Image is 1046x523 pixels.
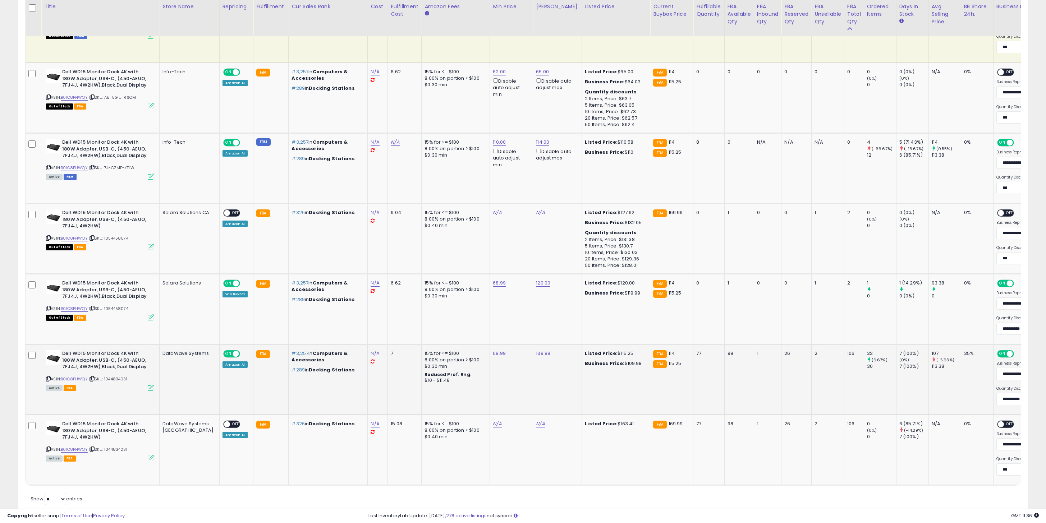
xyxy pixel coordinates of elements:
[391,350,416,357] div: 7
[46,209,154,249] div: ASIN:
[239,69,250,75] span: OFF
[74,33,87,39] span: FBM
[653,139,666,147] small: FBA
[425,280,484,286] div: 15% for <= $100
[728,139,748,145] div: 0
[899,18,904,24] small: Days In Stock.
[1004,69,1015,75] span: OFF
[89,235,128,241] span: | SKU: 1054458074
[61,376,88,382] a: B01C8PHWQY
[784,3,808,26] div: FBA Reserved Qty
[46,69,60,83] img: 31pAqtsnEtL._SL40_.jpg
[585,229,637,236] b: Quantity discounts
[998,140,1007,146] span: ON
[1013,281,1024,287] span: OFF
[784,350,806,357] div: 26
[536,77,576,91] div: Disable auto adjust max
[585,149,624,156] b: Business Price:
[391,69,416,75] div: 6.62
[46,69,154,108] div: ASIN:
[62,350,150,372] b: Dell WD15 Monitor Dock 4K with 180W Adapter, USB-C, (450-AEUO, 7FJ4J, 4W2HW),Black,Dual Display
[89,165,134,171] span: | SKU: 74-CZME-KTLW
[784,69,806,75] div: 0
[899,75,909,81] small: (0%)
[46,33,73,39] span: All listings that are unavailable for purchase on Amazon for any reason other than out-of-stock
[784,139,806,145] div: N/A
[932,3,958,26] div: Avg Selling Price
[932,350,961,357] div: 107
[222,80,248,86] div: Amazon AI
[425,69,484,75] div: 15% for <= $100
[536,209,545,216] a: N/A
[585,69,644,75] div: $65.00
[46,350,154,390] div: ASIN:
[585,262,644,269] div: 50 Items, Price: $128.01
[46,315,73,321] span: All listings that are currently out of stock and unavailable for purchase on Amazon
[292,85,362,92] p: in
[292,280,362,293] p: in
[899,293,928,299] div: 0 (0%)
[899,222,928,229] div: 0 (0%)
[239,281,250,287] span: OFF
[653,69,666,77] small: FBA
[89,306,128,311] span: | SKU: 1054458074
[867,3,893,18] div: Ordered Items
[64,174,77,180] span: FBM
[222,3,251,10] div: Repricing
[292,209,305,216] span: #326
[936,146,952,152] small: (0.55%)
[292,139,362,152] p: in
[585,209,644,216] div: $127.62
[585,350,644,357] div: $115.25
[585,290,644,296] div: $119.99
[446,512,487,519] a: 278 active listings
[867,350,896,357] div: 32
[292,68,308,75] span: #3,257
[847,209,858,216] div: 2
[847,139,858,145] div: 0
[425,357,484,363] div: 8.00% on portion > $100
[585,3,647,10] div: Listed Price
[222,221,248,227] div: Amazon AI
[44,3,156,10] div: Title
[425,139,484,145] div: 15% for <= $100
[391,139,399,146] a: N/A
[371,279,379,287] a: N/A
[61,165,88,171] a: B01C8PHWQY
[585,115,644,121] div: 20 Items, Price: $62.57
[815,280,839,286] div: 1
[653,350,666,358] small: FBA
[757,3,779,26] div: FBA inbound Qty
[757,69,776,75] div: 0
[757,350,776,357] div: 1
[847,3,861,26] div: FBA Total Qty
[425,286,484,293] div: 8.00% on portion > $100
[292,279,348,293] span: Computers & Accessories
[62,139,150,161] b: Dell WD15 Monitor Dock 4K with 180W Adapter, USB-C, (450-AEUO, 7FJ4J, 4W2HW),Black,Dual Display
[964,280,988,286] div: 0%
[847,350,858,357] div: 106
[371,350,379,357] a: N/A
[585,290,624,296] b: Business Price:
[493,139,506,146] a: 110.00
[74,103,86,110] span: FBA
[585,139,644,145] div: $110.58
[728,69,748,75] div: 0
[669,360,682,367] span: 115.25
[1004,210,1015,216] span: OFF
[224,281,233,287] span: ON
[61,94,88,101] a: B01C8PHWQY
[904,146,923,152] small: (-16.67%)
[669,139,675,145] span: 114
[425,3,487,10] div: Amazon Fees
[536,68,549,75] a: 65.00
[46,280,60,294] img: 31pAqtsnEtL._SL40_.jpg
[899,82,928,88] div: 0 (0%)
[46,103,73,110] span: All listings that are currently out of stock and unavailable for purchase on Amazon
[867,152,896,158] div: 12
[62,280,150,302] b: Dell WD15 Monitor Dock 4K with 180W Adapter, USB-C, (450-AEUO, 7FJ4J, 4W2HW),Black,Dual Display
[239,140,250,146] span: OFF
[292,155,305,162] span: #289
[309,155,354,162] span: Docking Stations
[371,420,379,427] a: N/A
